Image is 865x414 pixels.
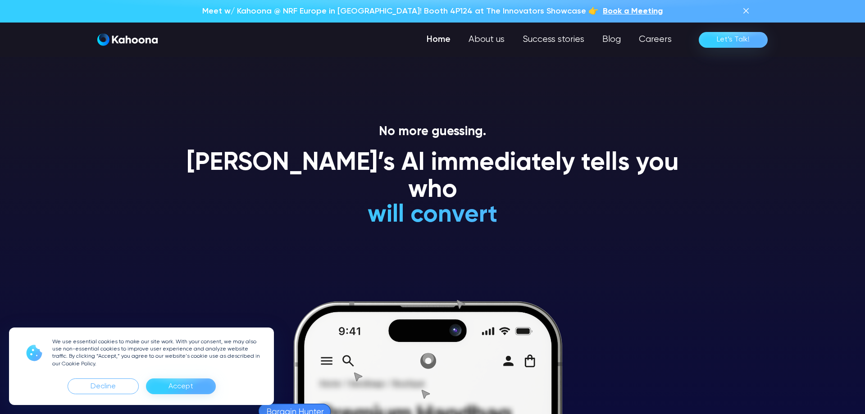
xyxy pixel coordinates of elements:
[176,124,689,140] p: No more guessing.
[514,31,593,49] a: Success stories
[418,31,460,49] a: Home
[202,5,598,17] p: Meet w/ Kahoona @ NRF Europe in [GEOGRAPHIC_DATA]! Booth 4P124 at The Innovators Showcase 👉
[699,32,768,48] a: Let’s Talk!
[168,379,193,394] div: Accept
[603,7,663,15] span: Book a Meeting
[68,378,139,394] div: Decline
[176,150,689,204] h1: [PERSON_NAME]’s AI immediately tells you who
[460,31,514,49] a: About us
[91,379,116,394] div: Decline
[630,31,681,49] a: Careers
[603,5,663,17] a: Book a Meeting
[97,33,158,46] img: Kahoona logo white
[300,202,565,228] h1: will convert
[52,338,263,368] p: We use essential cookies to make our site work. With your consent, we may also use non-essential ...
[146,378,216,394] div: Accept
[717,32,750,47] div: Let’s Talk!
[97,33,158,46] a: home
[593,31,630,49] a: Blog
